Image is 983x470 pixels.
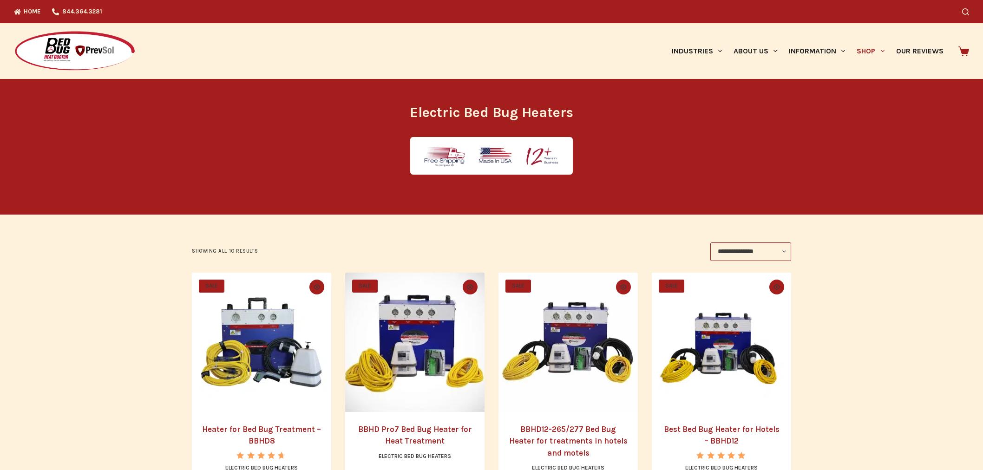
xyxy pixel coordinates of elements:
a: Heater for Bed Bug Treatment – BBHD8 [202,424,321,446]
button: Quick view toggle [616,280,631,294]
a: BBHD Pro7 Bed Bug Heater for Heat Treatment [358,424,472,446]
button: Quick view toggle [769,280,784,294]
select: Shop order [710,242,791,261]
a: Our Reviews [890,23,949,79]
a: Shop [851,23,890,79]
button: Quick view toggle [309,280,324,294]
a: Industries [666,23,727,79]
h1: Electric Bed Bug Heaters [317,102,666,123]
div: Rated 4.67 out of 5 [236,452,286,459]
span: SALE [199,280,224,293]
a: BBHD Pro7 Bed Bug Heater for Heat Treatment [345,273,485,412]
a: About Us [727,23,783,79]
a: BBHD12-265/277 Bed Bug Heater for treatments in hotels and motels [509,424,628,457]
span: SALE [352,280,378,293]
a: Electric Bed Bug Heaters [379,453,451,459]
button: Quick view toggle [463,280,478,294]
a: Heater for Bed Bug Treatment - BBHD8 [192,273,331,412]
nav: Primary [666,23,949,79]
div: Rated 5.00 out of 5 [696,452,746,459]
a: Best Bed Bug Heater for Hotels - BBHD12 [652,273,791,412]
span: SALE [659,280,684,293]
button: Search [962,8,969,15]
span: SALE [505,280,531,293]
a: Best Bed Bug Heater for Hotels – BBHD12 [664,424,780,446]
a: Information [783,23,851,79]
img: Prevsol/Bed Bug Heat Doctor [14,31,136,72]
p: Showing all 10 results [192,247,258,255]
a: BBHD12-265/277 Bed Bug Heater for treatments in hotels and motels [498,273,638,412]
